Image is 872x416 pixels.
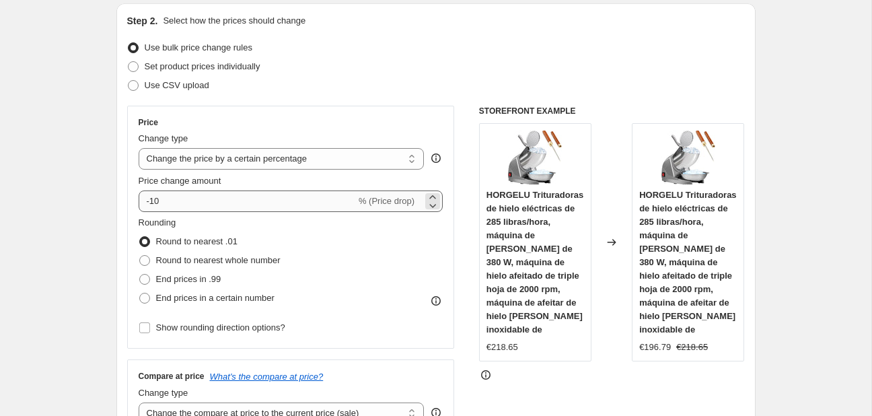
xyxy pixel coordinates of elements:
h3: Price [139,117,158,128]
span: Rounding [139,217,176,228]
span: Use bulk price change rules [145,42,252,53]
img: 71Q4hU3WpeL._AC_SL1500_80x.jpg [508,131,562,184]
span: End prices in a certain number [156,293,275,303]
span: Use CSV upload [145,80,209,90]
span: Price change amount [139,176,221,186]
span: HORGELU Trituradoras de hielo eléctricas de 285 libras/hora, máquina de [PERSON_NAME] de 380 W, m... [486,190,583,335]
span: % (Price drop) [359,196,414,206]
span: HORGELU Trituradoras de hielo eléctricas de 285 libras/hora, máquina de [PERSON_NAME] de 380 W, m... [639,190,736,335]
span: End prices in .99 [156,274,221,284]
span: Change type [139,133,188,143]
span: Change type [139,388,188,398]
h2: Step 2. [127,14,158,28]
input: -15 [139,190,356,212]
div: €218.65 [486,341,518,354]
img: 71Q4hU3WpeL._AC_SL1500_80x.jpg [661,131,715,184]
h3: Compare at price [139,371,205,382]
span: Round to nearest whole number [156,255,281,265]
p: Select how the prices should change [163,14,305,28]
div: help [429,151,443,165]
button: What's the compare at price? [210,372,324,382]
div: €196.79 [639,341,671,354]
span: Set product prices individually [145,61,260,71]
h6: STOREFRONT EXAMPLE [479,106,745,116]
span: Round to nearest .01 [156,236,238,246]
strike: €218.65 [676,341,708,354]
span: Show rounding direction options? [156,322,285,333]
